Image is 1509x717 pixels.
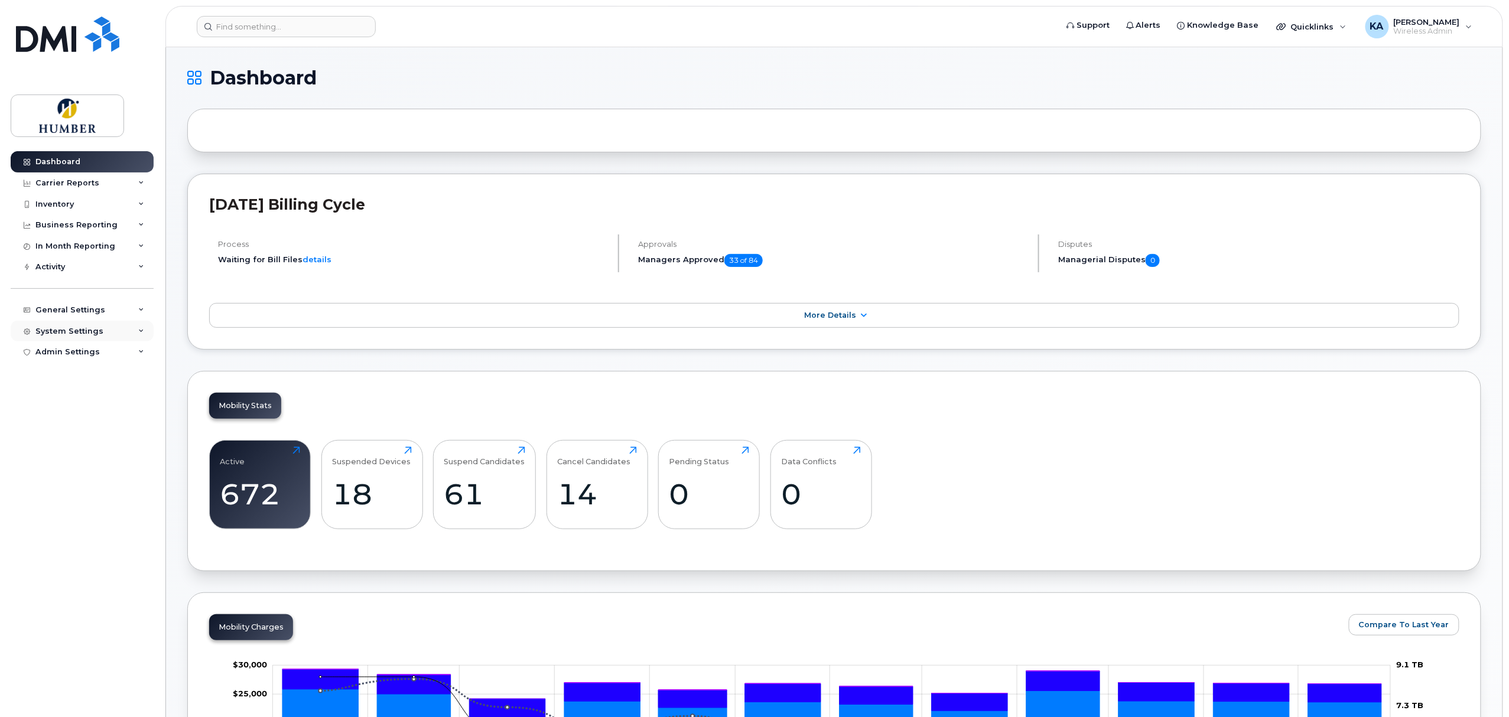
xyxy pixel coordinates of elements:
span: Dashboard [210,69,317,87]
div: Suspended Devices [332,447,411,466]
div: Data Conflicts [781,447,837,466]
tspan: $30,000 [233,660,267,669]
span: 0 [1146,254,1160,267]
span: More Details [804,311,856,320]
tspan: $25,000 [233,689,267,698]
g: $0 [233,660,267,669]
div: Pending Status [669,447,730,466]
div: Suspend Candidates [444,447,525,466]
h4: Disputes [1058,240,1459,249]
div: 672 [220,477,300,511]
a: Suspend Candidates61 [444,447,525,522]
a: details [303,255,331,264]
div: 18 [332,477,412,511]
div: Active [220,447,245,466]
div: 14 [557,477,637,511]
h5: Managerial Disputes [1058,254,1459,267]
div: 0 [781,477,861,511]
h4: Approvals [638,240,1028,249]
span: Compare To Last Year [1359,619,1449,630]
tspan: 9.1 TB [1397,660,1424,669]
div: 61 [444,477,525,511]
li: Waiting for Bill Files [218,254,608,265]
a: Pending Status0 [669,447,749,522]
a: Suspended Devices18 [332,447,412,522]
g: HST [282,669,1381,717]
a: Cancel Candidates14 [557,447,637,522]
h5: Managers Approved [638,254,1028,267]
h2: [DATE] Billing Cycle [209,195,1459,213]
button: Compare To Last Year [1349,614,1459,635]
div: Cancel Candidates [557,447,630,466]
a: Active672 [220,447,300,522]
div: 0 [669,477,749,511]
span: 33 of 84 [724,254,763,267]
tspan: 7.3 TB [1397,700,1424,710]
h4: Process [218,240,608,249]
a: Data Conflicts0 [781,447,861,522]
g: $0 [233,689,267,698]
